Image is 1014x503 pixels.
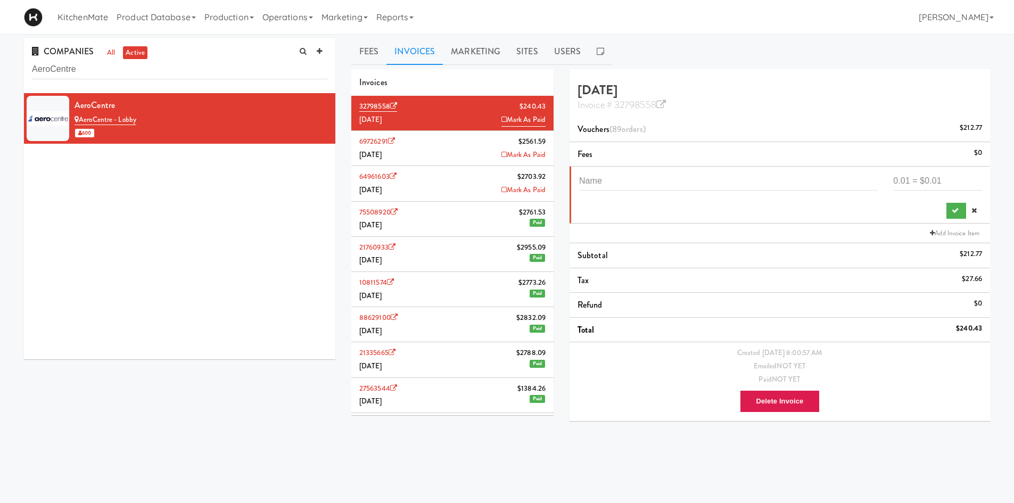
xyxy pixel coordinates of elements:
[974,146,982,160] div: $0
[960,248,982,261] div: $212.77
[351,202,554,237] li: 75508920$2761.53[DATE]Paid
[578,360,982,373] div: Emailed
[24,93,335,144] li: AeroCentreAeroCentre - Lobby 600
[530,360,545,368] span: Paid
[32,60,327,79] input: Search company
[359,383,397,393] a: 27563544
[518,135,546,149] span: $2561.59
[578,148,592,160] span: Fees
[546,38,589,65] a: Users
[359,396,382,406] span: [DATE]
[956,322,982,335] div: $240.43
[351,166,554,201] li: 64961603$2703.92[DATE]Mark As Paid
[960,121,982,135] div: $212.77
[974,297,982,310] div: $0
[359,76,388,88] span: Invoices
[578,299,603,311] span: Refund
[359,255,382,265] span: [DATE]
[927,228,982,238] a: Add Invoice Item
[530,290,545,298] span: Paid
[578,123,646,135] span: Vouchers
[772,374,801,384] span: NOT YET
[351,378,554,413] li: 27563544$1384.26[DATE]Paid
[359,277,394,287] a: 10811574
[578,373,982,386] div: Paid
[351,307,554,342] li: 88629100$2832.09[DATE]Paid
[104,46,118,60] a: all
[75,114,136,125] a: AeroCentre - Lobby
[578,98,666,112] a: Invoice # 32798558
[578,249,608,261] span: Subtotal
[359,185,382,195] span: [DATE]
[501,149,546,162] a: Mark As Paid
[516,347,546,360] span: $2788.09
[351,272,554,307] li: 10811574$2773.26[DATE]Paid
[530,219,545,227] span: Paid
[530,254,545,262] span: Paid
[501,113,546,127] a: Mark As Paid
[351,237,554,272] li: 21760933$2955.09[DATE]Paid
[516,311,546,325] span: $2832.09
[501,184,546,197] a: Mark As Paid
[75,97,327,113] div: AeroCentre
[359,171,397,182] a: 64961603
[351,96,554,131] li: 32798558$240.43[DATE]Mark As Paid
[351,342,554,377] li: 21335665$2788.09[DATE]Paid
[578,274,589,286] span: Tax
[359,291,382,301] span: [DATE]
[359,348,395,358] a: 21335665
[359,312,398,323] a: 88629100
[740,390,820,413] button: Delete Invoice
[351,413,554,448] li: 56566961$2653.27[DATE]Paid
[508,38,546,65] a: Sites
[517,170,546,184] span: $2703.92
[622,123,643,135] ng-pluralize: orders
[359,114,382,125] span: [DATE]
[609,123,646,135] span: (89 )
[386,38,443,65] a: Invoices
[530,395,545,403] span: Paid
[351,38,386,65] a: Fees
[359,101,397,112] a: 32798558
[578,83,982,111] h4: [DATE]
[777,361,806,371] span: NOT YET
[123,46,147,60] a: active
[32,45,94,57] span: COMPANIES
[359,242,395,252] a: 21760933
[578,347,982,360] div: Created [DATE] 8:00:57 AM
[579,171,877,191] input: Name
[517,241,546,254] span: $2955.09
[359,136,395,146] a: 69726291
[359,326,382,336] span: [DATE]
[519,206,546,219] span: $2761.53
[443,38,508,65] a: Marketing
[359,207,398,217] a: 75508920
[578,324,595,336] span: Total
[893,171,982,191] input: 0.01 = $0.01
[962,273,982,286] div: $27.66
[24,8,43,27] img: Micromart
[359,220,382,230] span: [DATE]
[518,276,546,290] span: $2773.26
[517,382,546,395] span: $1384.26
[520,100,546,113] span: $240.43
[75,129,94,137] span: 600
[351,131,554,166] li: 69726291$2561.59[DATE]Mark As Paid
[359,150,382,160] span: [DATE]
[359,361,382,371] span: [DATE]
[530,325,545,333] span: Paid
